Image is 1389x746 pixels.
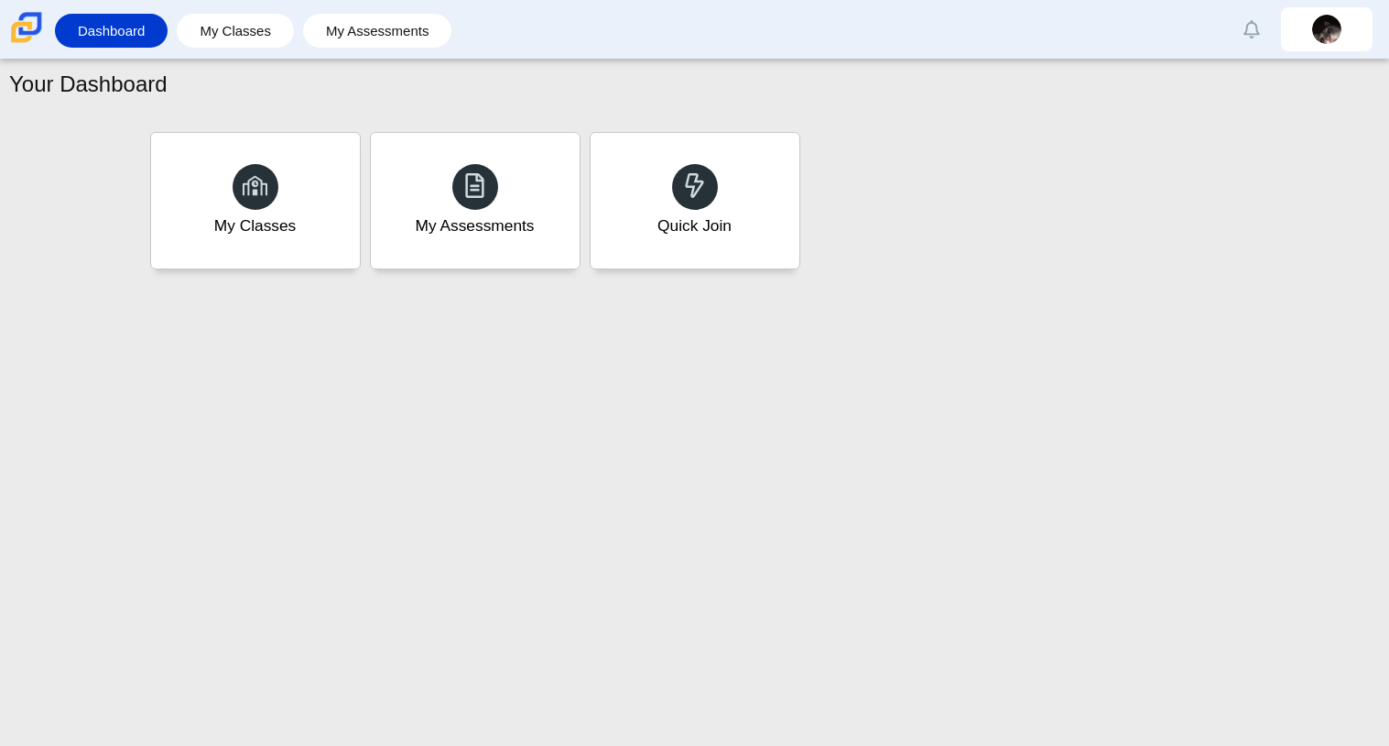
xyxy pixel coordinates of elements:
[1312,15,1341,44] img: elizabeth.montoya.86Lpgd
[150,132,361,269] a: My Classes
[416,214,535,237] div: My Assessments
[1281,7,1373,51] a: elizabeth.montoya.86Lpgd
[186,14,285,48] a: My Classes
[370,132,581,269] a: My Assessments
[1232,9,1272,49] a: Alerts
[657,214,732,237] div: Quick Join
[312,14,443,48] a: My Assessments
[590,132,800,269] a: Quick Join
[9,69,168,100] h1: Your Dashboard
[214,214,297,237] div: My Classes
[7,34,46,49] a: Carmen School of Science & Technology
[64,14,158,48] a: Dashboard
[7,8,46,47] img: Carmen School of Science & Technology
